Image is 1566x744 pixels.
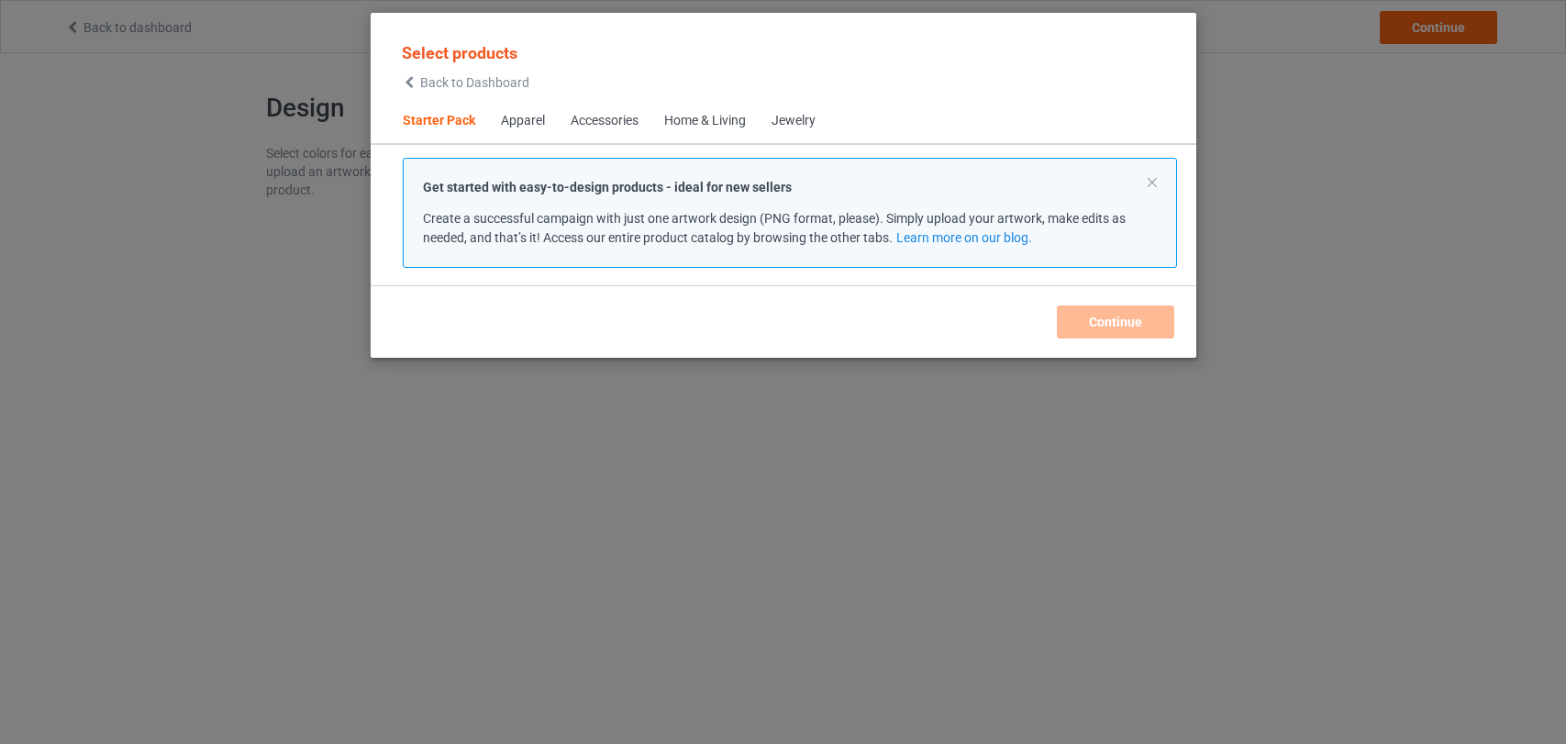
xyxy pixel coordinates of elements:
[664,112,746,130] div: Home & Living
[390,99,488,143] span: Starter Pack
[501,112,545,130] div: Apparel
[423,180,792,194] strong: Get started with easy-to-design products - ideal for new sellers
[420,75,529,90] span: Back to Dashboard
[571,112,639,130] div: Accessories
[423,211,1126,245] span: Create a successful campaign with just one artwork design (PNG format, please). Simply upload you...
[895,230,1031,245] a: Learn more on our blog.
[772,112,816,130] div: Jewelry
[402,43,517,62] span: Select products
